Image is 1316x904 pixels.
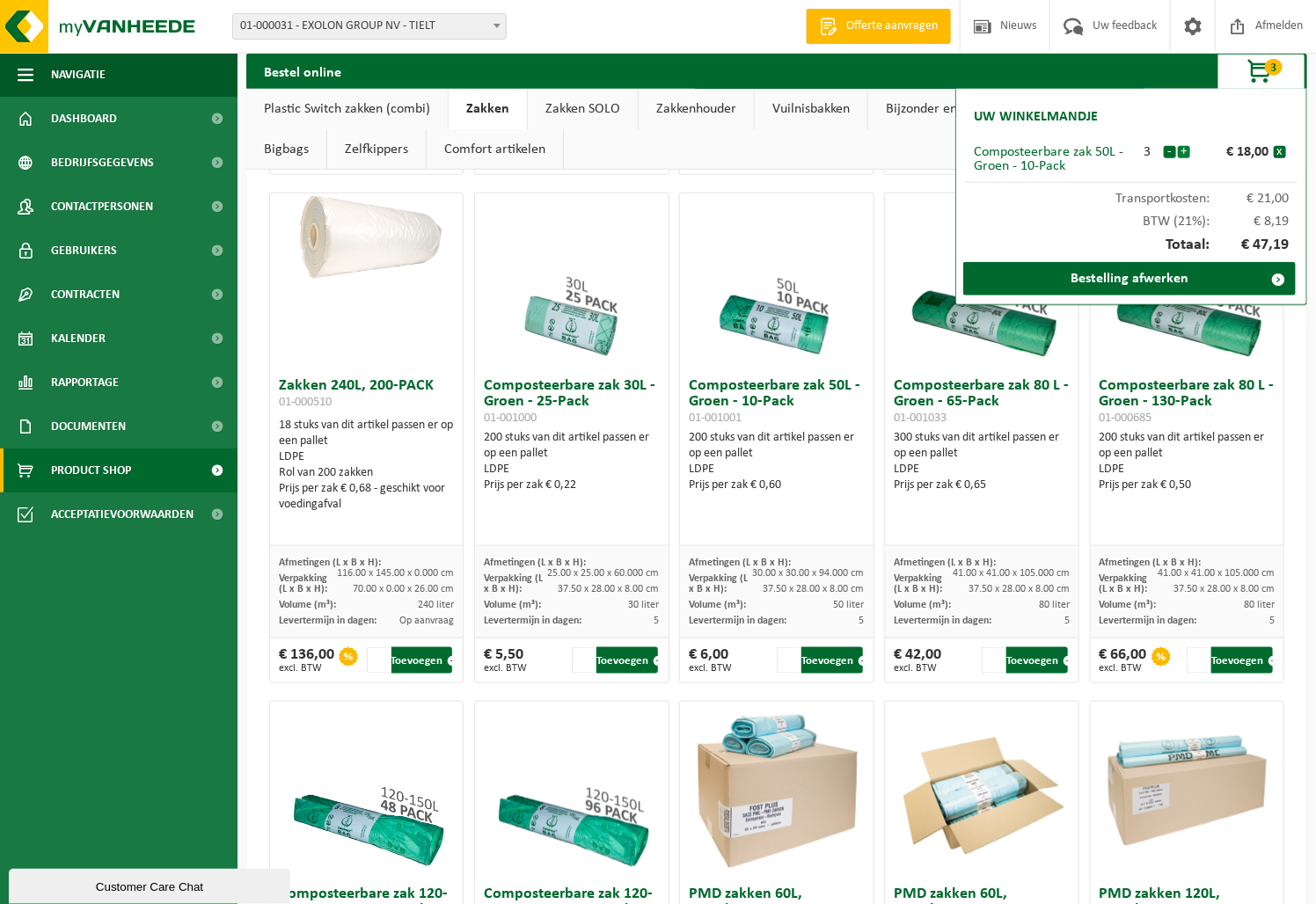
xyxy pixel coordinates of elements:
a: Zakkenhouder [639,89,754,129]
a: Plastic Switch zakken (combi) [246,89,448,129]
div: 300 stuks van dit artikel passen er op een pallet [894,430,1070,493]
div: BTW (21%): [965,206,1298,229]
div: LDPE [689,462,865,478]
button: x [1274,146,1286,158]
a: Offerte aanvragen [806,9,951,44]
h3: Composteerbare zak 30L - Groen - 25-Pack [484,378,660,426]
span: 5 [1269,616,1275,626]
input: 1 [367,647,390,674]
div: 18 stuks van dit artikel passen er op een pallet [279,418,455,513]
span: 116.00 x 145.00 x 0.000 cm [337,568,454,579]
span: Volume (m³): [894,600,951,610]
img: 01-001000 [484,193,660,369]
span: Verpakking (L x B x H): [484,573,543,594]
span: 01-000031 - EXOLON GROUP NV - TIELT [232,13,507,40]
span: Verpakking (L x B x H): [279,573,327,594]
span: Levertermijn in dagen: [1100,616,1197,626]
div: 3 [1131,145,1163,159]
span: Verpakking (L x B x H): [689,573,748,594]
span: Acceptatievoorwaarden [51,492,194,536]
div: 200 stuks van dit artikel passen er op een pallet [1100,430,1276,493]
input: 1 [572,647,595,674]
span: 80 liter [1039,600,1070,610]
span: 5 [1064,616,1070,626]
a: Comfort artikelen [427,129,563,170]
span: € 21,00 [1210,192,1290,206]
img: 01-001001 [689,193,865,369]
span: 3 [1265,59,1283,76]
img: 01-000510 [270,193,464,290]
span: 37.50 x 28.00 x 8.00 cm [1173,584,1275,594]
span: Op aanvraag [399,616,454,626]
h3: Composteerbare zak 80 L - Groen - 130-Pack [1100,378,1276,426]
div: Totaal: [965,229,1298,262]
iframe: chat widget [9,865,294,904]
span: 41.00 x 41.00 x 105.000 cm [953,568,1070,579]
span: 37.50 x 28.00 x 8.00 cm [559,584,660,594]
button: Toevoegen [1211,647,1273,674]
div: Transportkosten: [965,183,1298,206]
span: Bedrijfsgegevens [51,141,154,185]
span: 25.00 x 25.00 x 60.000 cm [548,568,660,579]
input: 1 [982,647,1005,674]
button: Toevoegen [391,647,453,674]
button: + [1178,146,1190,158]
span: Levertermijn in dagen: [894,616,991,626]
span: Rapportage [51,361,119,405]
span: 37.50 x 28.00 x 8.00 cm [764,584,865,594]
button: 3 [1217,54,1305,89]
span: Contactpersonen [51,185,153,229]
div: Prijs per zak € 0,22 [484,478,660,493]
div: € 5,50 [484,647,527,674]
div: € 42,00 [894,647,941,674]
a: Bijzonder en gevaarlijk afval [868,89,1066,129]
span: 01-001001 [689,412,742,425]
button: Toevoegen [1006,647,1068,674]
span: Verpakking (L x B x H): [1100,573,1148,594]
span: Volume (m³): [279,600,336,610]
span: Volume (m³): [689,600,746,610]
div: LDPE [894,462,1070,478]
h2: Uw winkelmandje [965,98,1107,136]
span: 30 liter [629,600,660,610]
span: Afmetingen (L x B x H): [484,558,586,568]
span: excl. BTW [689,663,732,674]
span: excl. BTW [484,663,527,674]
span: Afmetingen (L x B x H): [894,558,996,568]
span: Offerte aanvragen [842,18,942,35]
h2: Bestel online [246,54,359,88]
div: Composteerbare zak 50L - Groen - 10-Pack [974,145,1131,173]
h3: Composteerbare zak 50L - Groen - 10-Pack [689,378,865,426]
span: 240 liter [418,600,454,610]
span: excl. BTW [1100,663,1147,674]
span: Dashboard [51,97,117,141]
span: Afmetingen (L x B x H): [1100,558,1202,568]
img: 01-001045 [279,702,455,878]
span: Product Shop [51,448,131,492]
span: Documenten [51,405,126,448]
a: Zakken SOLO [528,89,638,129]
span: 41.00 x 41.00 x 105.000 cm [1158,568,1275,579]
div: LDPE [279,449,455,465]
div: Prijs per zak € 0,50 [1100,478,1276,493]
img: 01-000493 [689,702,865,878]
a: Vuilnisbakken [755,89,867,129]
button: - [1164,146,1176,158]
div: € 66,00 [1100,647,1147,674]
div: € 136,00 [279,647,334,674]
h3: Zakken 240L, 200-PACK [279,378,455,413]
button: Toevoegen [596,647,658,674]
div: Rol van 200 zakken [279,465,455,481]
button: Toevoegen [801,647,863,674]
span: € 8,19 [1210,215,1290,229]
span: 30.00 x 30.00 x 94.000 cm [753,568,865,579]
img: 01-000497 [1099,702,1275,878]
a: Zakken [449,89,527,129]
span: 5 [859,616,865,626]
span: 01-000510 [279,396,332,409]
img: 01-000492 [894,702,1070,878]
img: 01-001033 [894,193,1070,369]
input: 1 [1187,647,1210,674]
span: Afmetingen (L x B x H): [279,558,381,568]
